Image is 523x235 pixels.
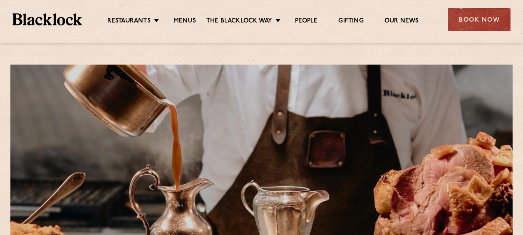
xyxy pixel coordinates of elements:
[384,17,419,26] a: Our News
[174,17,196,26] a: Menus
[12,13,82,25] img: BL_Textured_Logo-footer-cropped.svg
[448,8,511,31] div: Book Now
[295,17,317,26] a: People
[338,17,363,26] a: Gifting
[206,17,272,26] a: The Blacklock Way
[107,17,151,26] a: Restaurants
